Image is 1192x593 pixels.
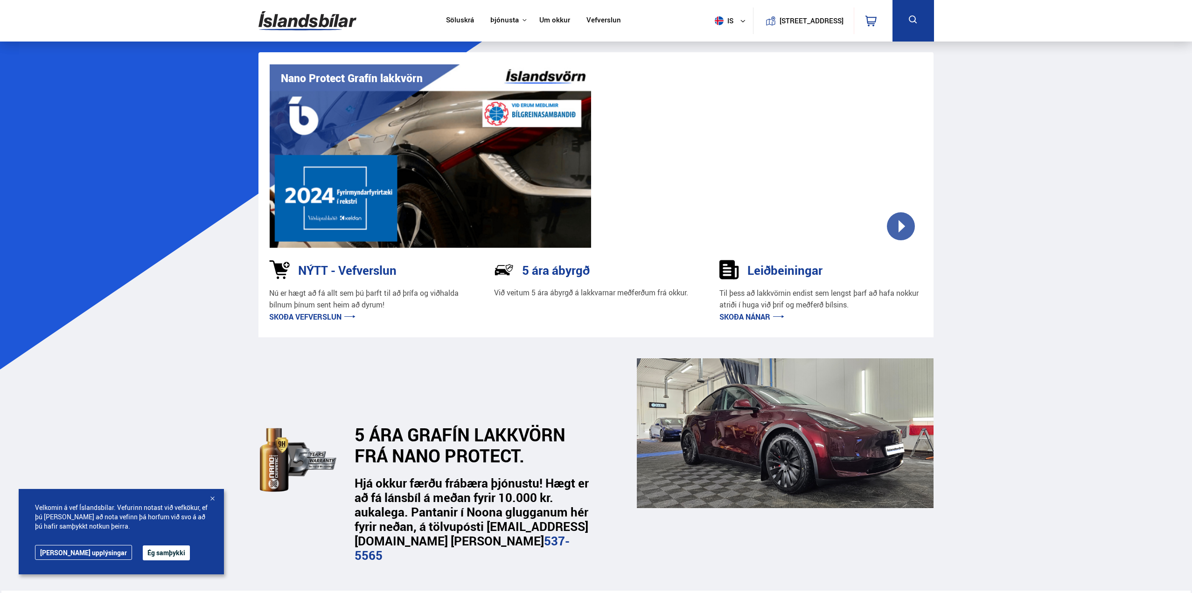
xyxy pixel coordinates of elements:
[270,64,592,248] img: vI42ee_Copy_of_H.png
[260,418,341,502] img: dEaiphv7RL974N41.svg
[35,545,132,560] a: [PERSON_NAME] upplýsingar
[637,358,934,508] img: _cQ-aqdHU9moQQvH.png
[35,503,208,531] span: Velkomin á vef Íslandsbílar. Vefurinn notast við vefkökur, ef þú [PERSON_NAME] að nota vefinn þá ...
[269,260,290,279] img: 1kVRZhkadjUD8HsE.svg
[783,17,840,25] button: [STREET_ADDRESS]
[355,424,586,466] h2: 5 ÁRA GRAFÍN LAKKVÖRN FRÁ NANO PROTECT.
[719,287,923,311] p: Til þess að lakkvörnin endist sem lengst þarf að hafa nokkur atriði í huga við þrif og meðferð bí...
[711,7,753,35] button: is
[747,263,823,277] h3: Leiðbeiningar
[298,263,397,277] h3: NÝTT - Vefverslun
[490,16,519,25] button: Þjónusta
[715,16,724,25] img: svg+xml;base64,PHN2ZyB4bWxucz0iaHR0cDovL3d3dy53My5vcmcvMjAwMC9zdmciIHdpZHRoPSI1MTIiIGhlaWdodD0iNT...
[281,72,423,84] h1: Nano Protect Grafín lakkvörn
[711,16,734,25] span: is
[269,287,473,311] p: Nú er hægt að fá allt sem þú þarft til að þrífa og viðhalda bílnum þínum sent heim að dyrum!
[586,16,621,26] a: Vefverslun
[758,7,849,34] a: [STREET_ADDRESS]
[494,260,514,279] img: NP-R9RrMhXQFCiaa.svg
[355,532,570,564] a: 537-5565
[143,545,190,560] button: Ég samþykki
[719,312,784,322] a: Skoða nánar
[494,287,688,298] p: Við veitum 5 ára ábyrgð á lakkvarnar meðferðum frá okkur.
[355,474,589,564] strong: Hjá okkur færðu frábæra þjónustu! Hægt er að fá lánsbíl á meðan fyrir 10.000 kr. aukalega. Pantan...
[719,260,739,279] img: sDldwouBCQTERH5k.svg
[258,6,356,36] img: G0Ugv5HjCgRt.svg
[539,16,570,26] a: Um okkur
[446,16,474,26] a: Söluskrá
[522,263,590,277] h3: 5 ára ábyrgð
[269,312,356,322] a: Skoða vefverslun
